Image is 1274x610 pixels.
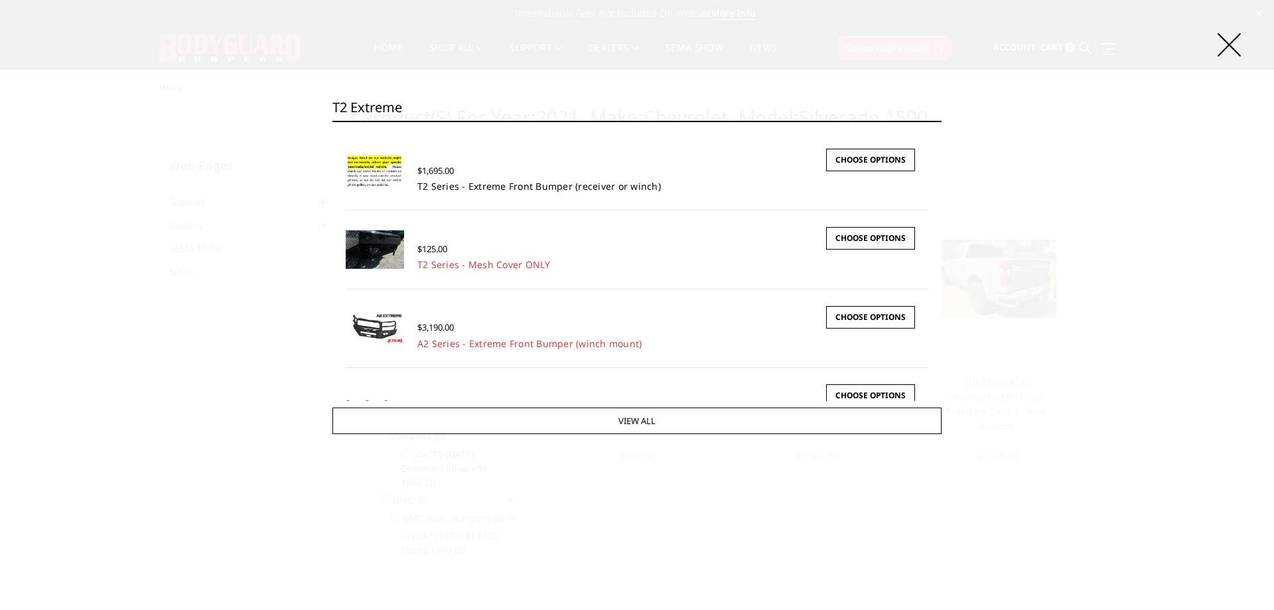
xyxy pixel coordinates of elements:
[417,337,642,350] a: A2 Series - Extreme Front Bumper (winch mount)
[417,400,447,412] span: $200.00
[346,230,404,269] img: T2 Series - Mesh Cover ONLY
[417,243,447,255] span: $125.00
[826,227,915,250] a: Choose Options
[417,258,551,271] a: T2 Series - Mesh Cover ONLY
[417,165,454,177] span: $1,695.00
[346,378,404,436] a: Skid Plate for T2 Series Front Bumper winch mount skid plate
[346,220,404,279] a: T2 Series - Mesh Cover ONLY
[826,306,915,329] a: Choose Options
[826,149,915,171] a: Choose Options
[417,321,454,333] span: $3,190.00
[826,384,915,407] a: Choose Options
[346,299,404,358] a: A2 Series - Extreme Front Bumper (winch mount) A2 Series - Extreme Front Bumper (winch mount)
[332,408,942,434] a: View All
[417,180,661,192] a: T2 Series - Extreme Front Bumper (receiver or winch)
[346,142,404,200] a: T2 Series - Extreme Front Bumper (receiver or winch) T2 Series - Extreme Front Bumper (receiver o...
[332,94,942,121] input: Search the store
[346,151,404,191] img: T2 Series - Extreme Front Bumper (receiver or winch)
